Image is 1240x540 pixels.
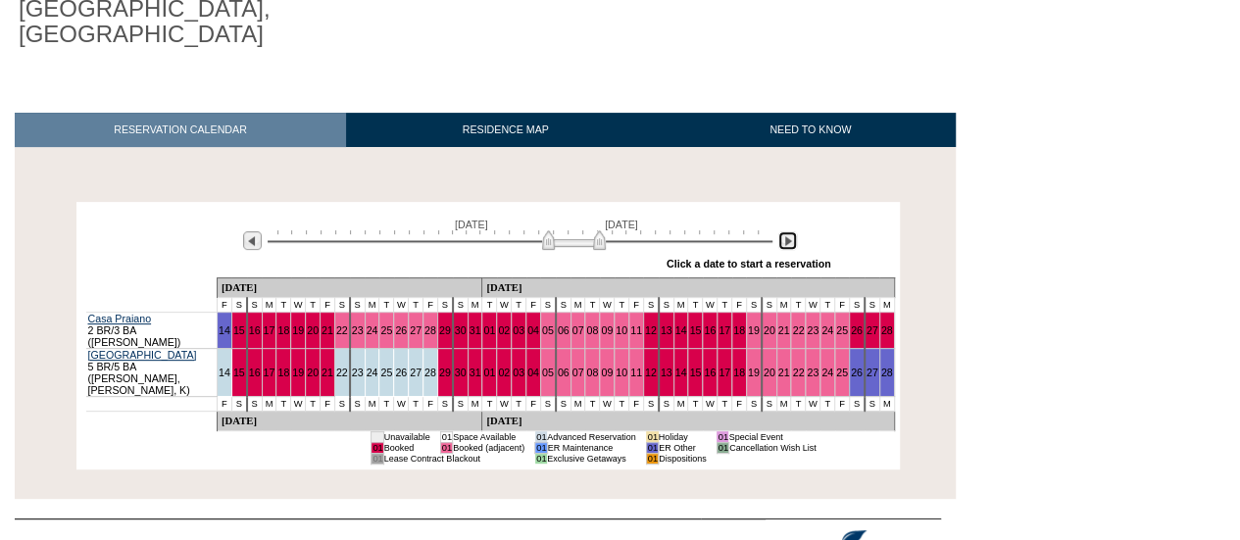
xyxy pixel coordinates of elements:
div: Click a date to start a reservation [667,258,831,270]
a: 23 [807,367,818,378]
a: 23 [807,324,818,336]
td: S [231,297,246,312]
a: 27 [867,367,878,378]
td: Dispositions [659,453,707,464]
td: S [849,396,864,411]
td: S [247,297,262,312]
td: M [673,396,688,411]
a: 25 [836,367,848,378]
td: T [718,297,732,312]
td: Cancellation Wish List [728,442,816,453]
a: 20 [764,367,775,378]
td: M [673,297,688,312]
td: 01 [372,442,383,453]
td: F [217,297,231,312]
a: 17 [264,324,275,336]
td: S [865,396,879,411]
td: S [746,396,761,411]
td: W [291,396,306,411]
td: W [703,396,718,411]
td: S [350,297,365,312]
a: 08 [586,324,598,336]
a: 12 [645,324,657,336]
a: 22 [792,367,804,378]
td: S [659,297,673,312]
td: T [585,396,600,411]
td: T [512,396,526,411]
a: 04 [527,324,539,336]
td: Unavailable [383,431,430,442]
td: T [615,297,629,312]
a: 26 [851,367,863,378]
td: F [526,297,541,312]
a: 29 [439,367,451,378]
td: S [556,297,570,312]
td: T [585,297,600,312]
td: M [468,297,482,312]
td: 01 [646,442,658,453]
td: T [409,396,423,411]
a: 15 [689,324,701,336]
td: T [791,396,806,411]
td: F [423,396,438,411]
a: 15 [233,367,245,378]
a: 22 [336,324,348,336]
td: Holiday [659,431,707,442]
td: F [629,297,644,312]
a: 10 [616,367,627,378]
td: Special Event [728,431,816,442]
td: T [688,396,703,411]
td: T [615,396,629,411]
td: T [306,396,321,411]
td: F [732,297,747,312]
td: T [482,297,497,312]
td: S [247,396,262,411]
td: T [512,297,526,312]
td: [DATE] [217,411,481,430]
a: 31 [470,324,481,336]
td: T [379,396,394,411]
td: 01 [535,431,547,442]
a: 12 [645,367,657,378]
a: 02 [498,367,510,378]
td: ER Maintenance [547,442,636,453]
td: S [437,396,452,411]
td: 01 [646,453,658,464]
td: T [820,396,835,411]
a: 08 [586,367,598,378]
td: W [394,297,409,312]
a: 27 [410,367,422,378]
td: S [350,396,365,411]
td: S [231,396,246,411]
td: F [835,396,850,411]
td: 01 [372,453,383,464]
a: 14 [675,367,687,378]
td: S [453,396,468,411]
a: 29 [439,324,451,336]
td: W [600,396,615,411]
a: 01 [483,324,495,336]
td: F [835,297,850,312]
td: Advanced Reservation [547,431,636,442]
a: 14 [675,324,687,336]
td: 01 [535,442,547,453]
a: 15 [689,367,701,378]
td: W [703,297,718,312]
td: T [820,297,835,312]
td: Booked (adjacent) [453,442,525,453]
td: Space Available [453,431,525,442]
a: 05 [542,367,554,378]
a: 03 [513,367,524,378]
a: 13 [661,324,672,336]
td: [DATE] [217,277,481,297]
td: 2 BR/3 BA ([PERSON_NAME]) [86,312,218,348]
td: 01 [717,431,728,442]
td: S [540,396,555,411]
td: M [365,396,379,411]
a: 18 [733,367,745,378]
td: M [365,297,379,312]
td: M [776,396,791,411]
td: T [276,396,291,411]
a: 24 [367,324,378,336]
a: 14 [219,324,230,336]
